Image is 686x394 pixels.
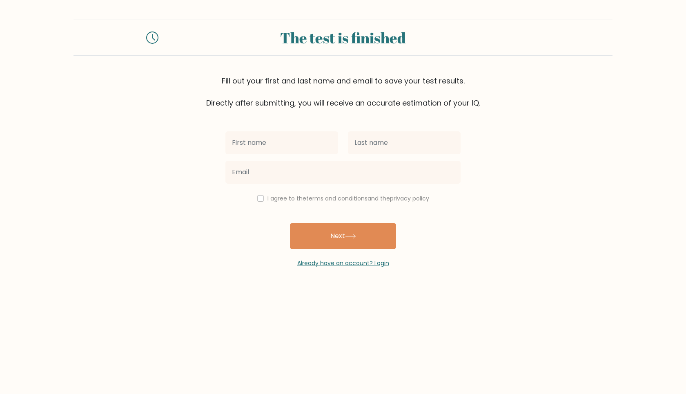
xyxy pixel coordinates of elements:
a: terms and conditions [306,194,367,203]
a: privacy policy [390,194,429,203]
input: First name [225,131,338,154]
input: Email [225,161,461,184]
div: The test is finished [168,27,518,49]
input: Last name [348,131,461,154]
label: I agree to the and the [267,194,429,203]
a: Already have an account? Login [297,259,389,267]
div: Fill out your first and last name and email to save your test results. Directly after submitting,... [73,75,612,108]
button: Next [290,223,396,249]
